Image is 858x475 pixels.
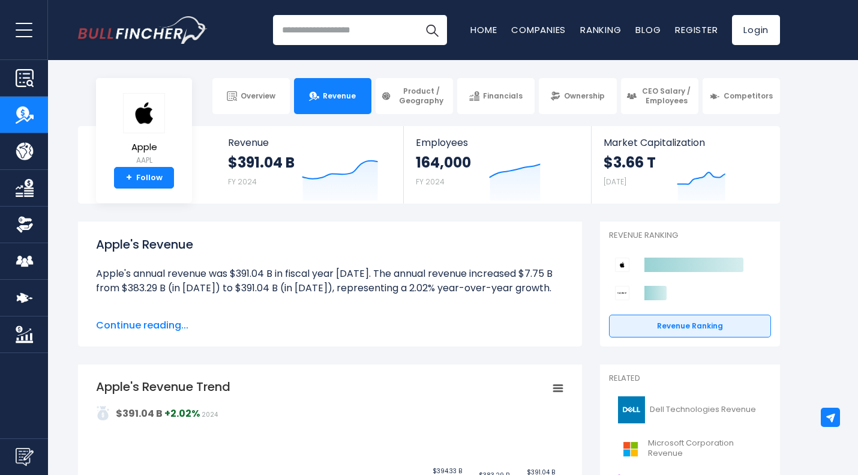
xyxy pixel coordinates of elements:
[228,153,295,172] strong: $391.04 B
[580,23,621,36] a: Ranking
[202,410,218,419] span: 2024
[635,23,661,36] a: Blog
[604,153,656,172] strong: $3.66 T
[416,137,578,148] span: Employees
[592,126,779,204] a: Market Capitalization $3.66 T [DATE]
[16,216,34,234] img: Ownership
[126,172,132,183] strong: +
[96,318,564,333] span: Continue reading...
[241,91,275,101] span: Overview
[123,142,165,153] span: Apple
[675,23,718,36] a: Register
[323,91,356,101] span: Revenue
[616,396,646,423] img: DELL logo
[123,155,165,166] small: AAPL
[294,78,371,114] a: Revenue
[96,378,230,395] tspan: Apple's Revenue Trend
[416,177,445,187] small: FY 2024
[212,78,290,114] a: Overview
[724,91,773,101] span: Competitors
[96,267,564,295] li: Apple's annual revenue was $391.04 B in fiscal year [DATE]. The annual revenue increased $7.75 B ...
[96,310,564,353] li: Apple's quarterly revenue was $94.04 B in the quarter ending [DATE]. The quarterly revenue increa...
[616,435,644,462] img: MSFT logo
[615,258,629,272] img: Apple competitors logo
[228,137,392,148] span: Revenue
[539,78,616,114] a: Ownership
[404,126,590,204] a: Employees 164,000 FY 2024
[416,153,471,172] strong: 164,000
[640,86,693,105] span: CEO Salary / Employees
[609,374,771,384] p: Related
[96,235,564,253] h1: Apple's Revenue
[116,407,163,420] strong: $391.04 B
[96,406,110,420] img: addasd
[564,91,605,101] span: Ownership
[483,91,523,101] span: Financials
[609,432,771,465] a: Microsoft Corporation Revenue
[604,177,626,187] small: [DATE]
[228,177,257,187] small: FY 2024
[457,78,535,114] a: Financials
[470,23,497,36] a: Home
[604,137,767,148] span: Market Capitalization
[122,92,166,168] a: Apple AAPL
[417,15,447,45] button: Search
[216,126,404,204] a: Revenue $391.04 B FY 2024
[78,16,207,44] a: Go to homepage
[114,167,174,189] a: +Follow
[395,86,448,105] span: Product / Geography
[621,78,698,114] a: CEO Salary / Employees
[703,78,780,114] a: Competitors
[609,231,771,241] p: Revenue Ranking
[511,23,566,36] a: Companies
[615,286,629,300] img: Sony Group Corporation competitors logo
[609,393,771,426] a: Dell Technologies Revenue
[78,16,208,44] img: Bullfincher logo
[732,15,780,45] a: Login
[376,78,453,114] a: Product / Geography
[609,315,771,337] a: Revenue Ranking
[164,407,200,420] strong: +2.02%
